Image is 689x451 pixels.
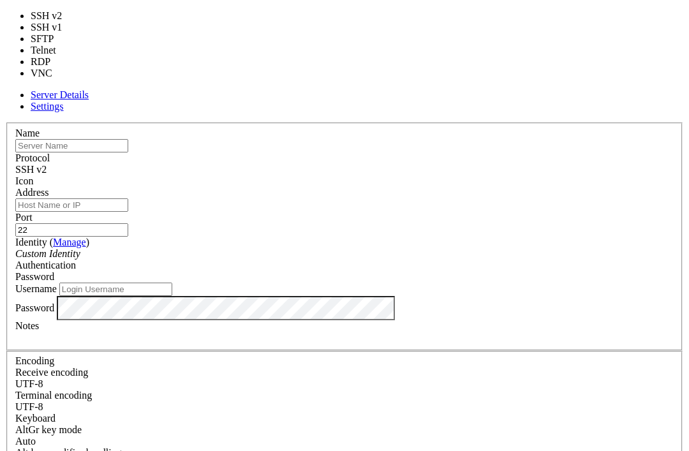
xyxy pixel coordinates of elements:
li: RDP [31,56,77,68]
label: Port [15,212,33,223]
label: The default terminal encoding. ISO-2022 enables character map translations (like graphics maps). ... [15,390,92,401]
label: Encoding [15,355,54,366]
span: SSH v2 [15,164,47,175]
input: Port Number [15,223,128,237]
span: UTF-8 [15,378,43,389]
label: Username [15,283,57,294]
a: Settings [31,101,64,112]
label: Keyboard [15,413,56,424]
label: Set the expected encoding for data received from the host. If the encodings do not match, visual ... [15,424,82,435]
div: SSH v2 [15,164,674,175]
label: Address [15,187,48,198]
span: ( ) [50,237,89,248]
a: Server Details [31,89,89,100]
div: Custom Identity [15,248,674,260]
span: UTF-8 [15,401,43,412]
div: Auto [15,436,674,447]
span: Auto [15,436,36,447]
li: SFTP [31,33,77,45]
li: SSH v2 [31,10,77,22]
label: Notes [15,320,39,331]
label: Authentication [15,260,76,270]
li: Telnet [31,45,77,56]
label: Icon [15,175,33,186]
li: VNC [31,68,77,79]
label: Set the expected encoding for data received from the host. If the encodings do not match, visual ... [15,367,88,378]
div: Password [15,271,674,283]
span: Password [15,271,54,282]
label: Password [15,302,54,313]
input: Server Name [15,139,128,152]
div: UTF-8 [15,401,674,413]
div: UTF-8 [15,378,674,390]
input: Login Username [59,283,172,296]
input: Host Name or IP [15,198,128,212]
label: Identity [15,237,89,248]
label: Protocol [15,152,50,163]
i: Custom Identity [15,248,80,259]
label: Name [15,128,40,138]
a: Manage [53,237,86,248]
li: SSH v1 [31,22,77,33]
